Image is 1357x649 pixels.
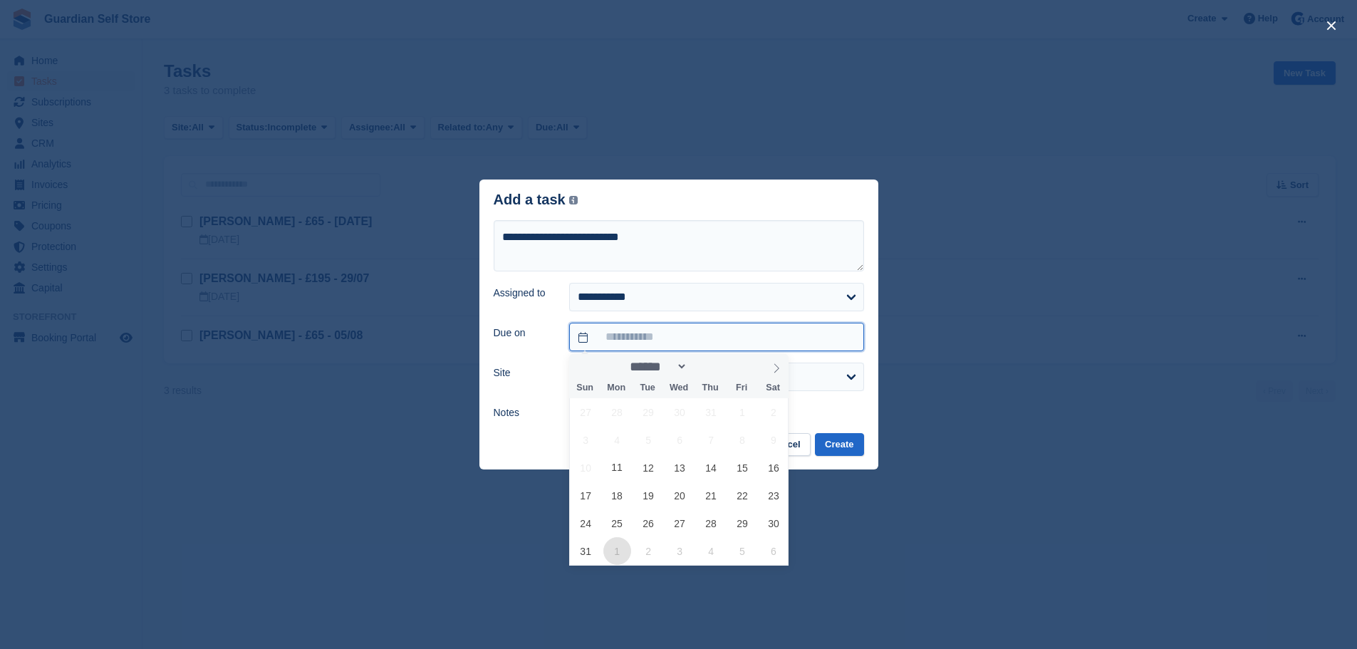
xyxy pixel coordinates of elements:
div: Add a task [494,192,578,208]
span: September 4, 2025 [697,537,725,565]
span: August 28, 2025 [697,509,725,537]
button: close [1320,14,1343,37]
span: August 1, 2025 [729,398,757,426]
span: Mon [600,383,632,393]
span: August 23, 2025 [759,482,787,509]
span: Fri [726,383,757,393]
span: July 31, 2025 [697,398,725,426]
span: August 6, 2025 [666,426,694,454]
span: August 4, 2025 [603,426,631,454]
span: August 19, 2025 [635,482,662,509]
span: Sat [757,383,789,393]
span: August 31, 2025 [572,537,600,565]
span: August 5, 2025 [635,426,662,454]
span: August 11, 2025 [603,454,631,482]
span: August 30, 2025 [759,509,787,537]
span: August 15, 2025 [729,454,757,482]
span: August 24, 2025 [572,509,600,537]
input: Year [687,359,732,374]
span: September 6, 2025 [759,537,787,565]
img: icon-info-grey-7440780725fd019a000dd9b08b2336e03edf1995a4989e88bcd33f0948082b44.svg [569,196,578,204]
label: Site [494,365,553,380]
span: August 17, 2025 [572,482,600,509]
span: August 10, 2025 [572,454,600,482]
span: July 28, 2025 [603,398,631,426]
span: August 14, 2025 [697,454,725,482]
label: Notes [494,405,553,420]
span: August 27, 2025 [666,509,694,537]
span: Sun [569,383,600,393]
span: July 30, 2025 [666,398,694,426]
span: August 16, 2025 [759,454,787,482]
span: August 20, 2025 [666,482,694,509]
span: August 21, 2025 [697,482,725,509]
span: August 9, 2025 [759,426,787,454]
span: August 29, 2025 [729,509,757,537]
span: August 12, 2025 [635,454,662,482]
span: August 2, 2025 [759,398,787,426]
span: August 13, 2025 [666,454,694,482]
span: August 25, 2025 [603,509,631,537]
span: August 8, 2025 [729,426,757,454]
span: August 22, 2025 [729,482,757,509]
span: August 3, 2025 [572,426,600,454]
span: Wed [663,383,695,393]
label: Due on [494,326,553,341]
span: August 26, 2025 [635,509,662,537]
select: Month [625,359,688,374]
span: Tue [632,383,663,393]
span: September 5, 2025 [729,537,757,565]
span: August 7, 2025 [697,426,725,454]
button: Create [815,433,863,457]
span: August 18, 2025 [603,482,631,509]
span: July 27, 2025 [572,398,600,426]
span: September 3, 2025 [666,537,694,565]
span: September 1, 2025 [603,537,631,565]
label: Assigned to [494,286,553,301]
span: Thu [695,383,726,393]
span: July 29, 2025 [635,398,662,426]
span: September 2, 2025 [635,537,662,565]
